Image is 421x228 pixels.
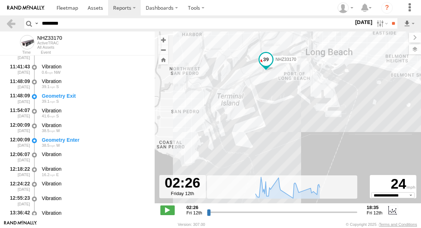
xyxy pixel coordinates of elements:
span: Fri 12th Sep 2025 [367,210,382,215]
label: Export results as... [403,18,415,29]
div: Zulema McIntosch [335,3,356,13]
span: Heading: 180 [56,84,59,89]
div: Event [41,51,155,54]
span: Heading: 249 [56,128,60,133]
label: Play/Stop [160,205,175,215]
strong: 02:26 [187,205,202,210]
span: NHZ33170 [275,57,296,62]
span: Fri 12th Sep 2025 [187,210,202,215]
div: © Copyright 2025 - [346,222,417,227]
span: 0.6 [42,70,53,74]
div: Vibration [42,195,148,202]
div: Vibration [42,122,148,128]
div: 12:55:23 [DATE] [6,194,31,207]
div: Vibration [42,63,148,70]
div: 11:41:43 [DATE] [6,63,31,76]
button: Zoom in [158,35,168,45]
div: ActiveTRAC [37,41,62,45]
div: Time [6,51,31,54]
div: 12:00:09 [DATE] [6,136,31,149]
span: Heading: 249 [56,143,60,147]
div: Vibration [42,151,148,157]
div: Geometry Enter [42,137,148,143]
strong: 18:35 [367,205,382,210]
span: Heading: 70 [56,173,59,177]
div: Vibration [42,210,148,216]
div: 11:54:07 [DATE] [6,106,31,120]
a: Visit our Website [4,221,37,228]
label: [DATE] [354,18,374,26]
div: 13:36:42 [DATE] [6,209,31,222]
span: 16.2 [42,173,55,177]
div: Version: 307.00 [178,222,205,227]
div: 12:24:22 [DATE] [6,179,31,193]
div: Vibration [42,78,148,84]
span: Heading: 334 [54,70,61,74]
div: 11:48:09 [DATE] [6,77,31,90]
span: 38.5 [42,128,55,133]
button: Zoom Home [158,55,168,64]
a: Back to previous Page [6,18,16,29]
div: 11:48:09 [DATE] [6,92,31,105]
span: 39.1 [42,99,55,103]
div: 24 [371,176,415,192]
i: ? [381,2,393,14]
span: 38.5 [42,143,55,147]
div: Geometry Exit [42,93,148,99]
span: Heading: 187 [56,114,59,118]
a: Terms and Conditions [379,222,417,227]
div: All Assets [37,45,62,49]
div: 12:06:07 [DATE] [6,150,31,164]
span: 41.6 [42,114,55,118]
div: Vibration [42,180,148,187]
div: 12:00:09 [DATE] [6,121,31,134]
div: Vibration [42,107,148,114]
div: NHZ33170 - View Asset History [37,35,62,41]
label: Search Filter Options [374,18,389,29]
span: 39.1 [42,84,55,89]
div: 12:18:22 [DATE] [6,165,31,178]
label: Search Query [34,18,39,29]
span: Heading: 180 [56,99,59,103]
div: Vibration [42,166,148,172]
img: rand-logo.svg [7,5,44,10]
button: Zoom out [158,45,168,55]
